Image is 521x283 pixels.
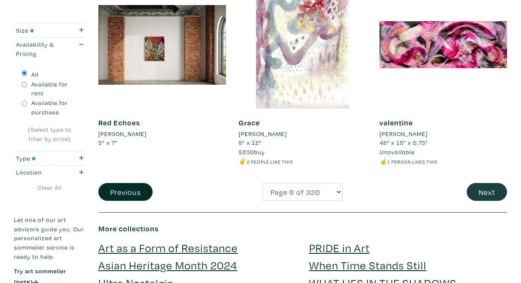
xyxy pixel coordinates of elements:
[98,129,147,139] li: [PERSON_NAME]
[31,80,78,98] label: Available for rent
[467,183,507,201] button: Next
[239,148,254,156] span: $230
[31,98,78,117] label: Available for purchase
[14,215,86,261] p: Let one of our art advisors guide you. Our personalized art sommelier service is ready to help.
[379,148,415,156] span: Unavailable
[379,118,413,128] a: valentine
[16,40,64,58] div: Availability & Pricing
[239,148,265,156] span: buy
[98,240,238,255] a: Art as a Form of Resistance
[239,118,260,128] a: Grace
[14,23,86,37] button: Size
[14,183,86,192] a: Clear All
[14,151,86,165] button: Type
[98,224,507,233] h6: More collections
[98,139,117,147] span: 5" x 7"
[14,38,86,61] button: Availability & Pricing
[16,154,64,163] div: Type
[31,70,39,79] label: All
[247,158,293,165] small: 2 people like this
[309,240,370,255] a: PRIDE in Art
[239,157,366,166] li: ✌️
[98,258,237,272] a: Asian Heritage Month 2024
[98,183,153,201] button: Previous
[22,125,78,143] div: (Select type to filter by price)
[309,258,426,272] a: When Time Stands Still
[379,129,428,139] li: [PERSON_NAME]
[98,129,226,139] a: [PERSON_NAME]
[239,139,262,147] span: 9" x 12"
[379,129,507,139] a: [PERSON_NAME]
[379,139,428,147] span: 48" x 18" x 0.75"
[387,158,437,165] small: 1 person likes this
[379,157,507,166] li: ☝️
[16,168,64,177] div: Location
[239,129,366,139] a: [PERSON_NAME]
[14,166,86,180] button: Location
[98,118,140,128] a: Red Echoes
[16,26,64,35] div: Size
[239,129,287,139] li: [PERSON_NAME]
